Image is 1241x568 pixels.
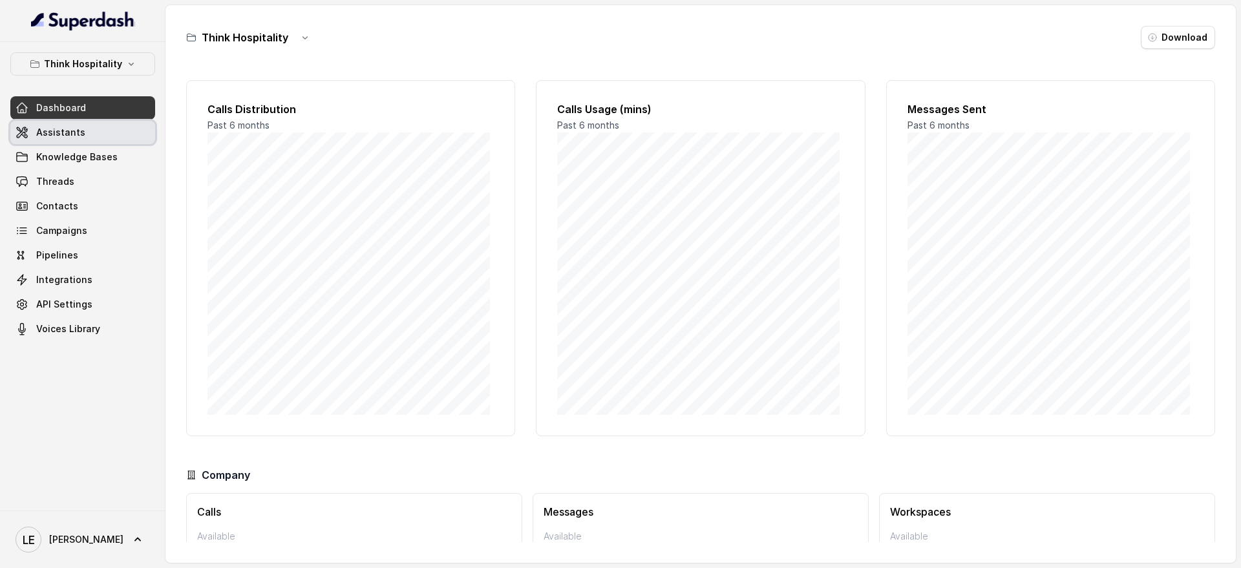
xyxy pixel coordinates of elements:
[36,298,92,311] span: API Settings
[557,101,843,117] h2: Calls Usage (mins)
[890,504,1204,520] h3: Workspaces
[207,120,270,131] span: Past 6 months
[44,56,122,72] p: Think Hospitality
[10,293,155,316] a: API Settings
[23,533,35,547] text: LE
[36,101,86,114] span: Dashboard
[10,521,155,558] a: [PERSON_NAME]
[544,504,858,520] h3: Messages
[10,219,155,242] a: Campaigns
[10,268,155,291] a: Integrations
[907,120,970,131] span: Past 6 months
[10,121,155,144] a: Assistants
[10,244,155,267] a: Pipelines
[202,30,288,45] h3: Think Hospitality
[36,151,118,163] span: Knowledge Bases
[36,126,85,139] span: Assistants
[10,52,155,76] button: Think Hospitality
[36,175,74,188] span: Threads
[197,530,511,543] p: Available
[10,96,155,120] a: Dashboard
[10,317,155,341] a: Voices Library
[36,200,78,213] span: Contacts
[36,322,100,335] span: Voices Library
[36,273,92,286] span: Integrations
[1141,26,1215,49] button: Download
[49,533,123,546] span: [PERSON_NAME]
[36,224,87,237] span: Campaigns
[890,530,1204,543] p: Available
[10,170,155,193] a: Threads
[207,101,494,117] h2: Calls Distribution
[544,530,858,543] p: Available
[36,249,78,262] span: Pipelines
[557,120,619,131] span: Past 6 months
[907,101,1194,117] h2: Messages Sent
[197,504,511,520] h3: Calls
[31,10,135,31] img: light.svg
[10,145,155,169] a: Knowledge Bases
[202,467,250,483] h3: Company
[10,195,155,218] a: Contacts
